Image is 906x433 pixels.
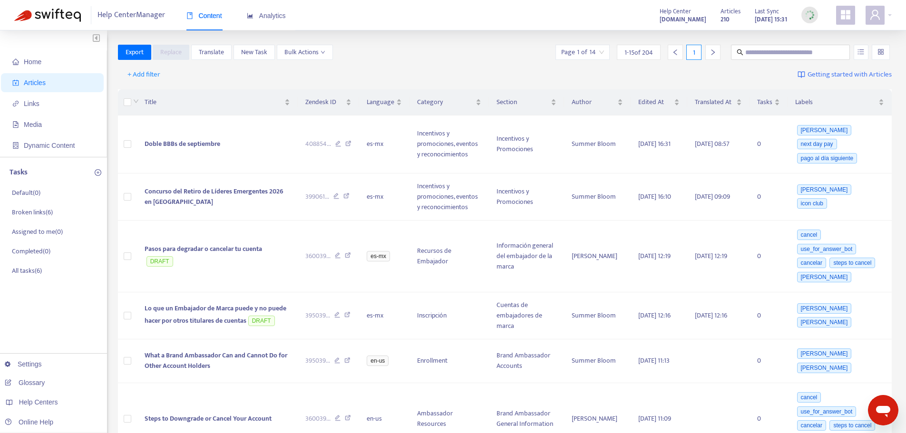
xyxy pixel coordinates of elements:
[284,47,325,58] span: Bulk Actions
[247,12,286,19] span: Analytics
[564,292,631,339] td: Summer Bloom
[687,89,750,115] th: Translated At
[564,221,631,292] td: [PERSON_NAME]
[489,115,564,173] td: Incentivos y Promociones
[686,45,701,60] div: 1
[127,69,160,80] span: + Add filter
[417,97,474,107] span: Category
[12,207,53,217] p: Broken links ( 6 )
[359,292,409,339] td: es-mx
[797,153,857,164] span: pago al día siguiente
[367,356,389,366] span: en-us
[321,50,325,55] span: down
[750,292,788,339] td: 0
[660,14,706,25] a: [DOMAIN_NAME]
[750,221,788,292] td: 0
[797,363,852,373] span: [PERSON_NAME]
[145,243,262,254] span: Pasos para degradar o cancelar tu cuenta
[24,58,41,66] span: Home
[305,192,329,202] span: 399061 ...
[797,272,852,282] span: [PERSON_NAME]
[638,97,672,107] span: Edited At
[137,89,298,115] th: Title
[145,350,287,371] span: What a Brand Ambassador Can and Cannot Do for Other Account Holders
[797,420,826,431] span: cancelar
[797,139,837,149] span: next day pay
[5,418,53,426] a: Online Help
[797,258,826,268] span: cancelar
[359,115,409,173] td: es-mx
[489,221,564,292] td: Información general del embajador de la marca
[695,310,727,321] span: [DATE] 12:16
[12,142,19,149] span: container
[857,48,864,55] span: unordered-list
[247,12,253,19] span: area-chart
[298,89,360,115] th: Zendesk ID
[797,392,821,403] span: cancel
[95,169,101,176] span: plus-circle
[750,173,788,221] td: 0
[145,186,283,207] span: Concurso del Retiro de Líderes Emergentes 2026 en [GEOGRAPHIC_DATA]
[797,125,852,135] span: [PERSON_NAME]
[788,89,892,115] th: Labels
[755,6,779,17] span: Last Sync
[798,67,892,82] a: Getting started with Articles
[305,310,330,321] span: 395039 ...
[5,360,42,368] a: Settings
[489,89,564,115] th: Section
[12,121,19,128] span: file-image
[241,47,267,58] span: New Task
[14,9,81,22] img: Swifteq
[750,115,788,173] td: 0
[305,139,331,149] span: 408854 ...
[12,227,63,237] p: Assigned to me ( 0 )
[409,89,489,115] th: Category
[808,69,892,80] span: Getting started with Articles
[186,12,193,19] span: book
[695,138,730,149] span: [DATE] 08:57
[120,67,167,82] button: + Add filter
[797,303,852,314] span: [PERSON_NAME]
[118,45,151,60] button: Export
[829,258,875,268] span: steps to cancel
[489,173,564,221] td: Incentivos y Promociones
[797,184,852,195] span: [PERSON_NAME]
[145,413,272,424] span: Steps to Downgrade or Cancel Your Account
[798,71,805,78] img: image-link
[145,303,286,326] span: Lo que un Embajador de Marca puede y no puede hacer por otros titulares de cuentas
[695,250,727,261] span: [DATE] 12:19
[695,97,734,107] span: Translated At
[248,316,275,326] span: DRAFT
[145,138,220,149] span: Doble BBBs de septiembre
[869,9,881,20] span: user
[305,414,331,424] span: 360039 ...
[19,398,58,406] span: Help Centers
[638,138,671,149] span: [DATE] 16:31
[359,173,409,221] td: es-mx
[186,12,222,19] span: Content
[868,395,898,425] iframe: Button to launch messaging window
[409,221,489,292] td: Recursos de Embajador
[638,413,671,424] span: [DATE] 11:09
[797,406,857,417] span: use_for_answer_bot
[97,6,165,24] span: Help Center Manager
[24,100,39,107] span: Links
[624,48,653,58] span: 1 - 15 of 204
[737,49,743,56] span: search
[305,251,331,261] span: 360039 ...
[12,58,19,65] span: home
[797,348,852,359] span: [PERSON_NAME]
[638,191,671,202] span: [DATE] 16:10
[409,339,489,383] td: Enrollment
[840,9,851,20] span: appstore
[277,45,333,60] button: Bulk Actionsdown
[191,45,232,60] button: Translate
[755,14,787,25] strong: [DATE] 15:31
[234,45,275,60] button: New Task
[564,89,631,115] th: Author
[367,251,390,261] span: es-mx
[638,355,670,366] span: [DATE] 11:13
[695,191,730,202] span: [DATE] 09:09
[12,188,40,198] p: Default ( 0 )
[489,339,564,383] td: Brand Ambassador Accounts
